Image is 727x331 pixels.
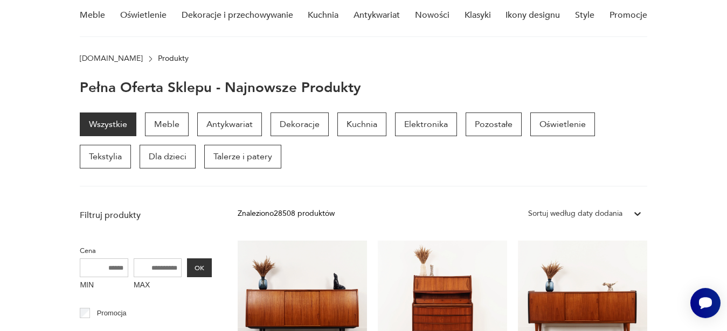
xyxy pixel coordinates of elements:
[204,145,281,168] a: Talerze i patery
[134,277,182,294] label: MAX
[528,208,622,220] div: Sortuj według daty dodania
[395,112,457,136] a: Elektronika
[140,145,196,168] a: Dla dzieci
[337,112,386,136] a: Kuchnia
[80,145,131,168] a: Tekstylia
[271,112,329,136] a: Dekoracje
[97,307,127,319] p: Promocja
[80,80,361,95] h1: Pełna oferta sklepu - najnowsze produkty
[80,209,212,221] p: Filtruj produkty
[197,112,262,136] a: Antykwariat
[80,54,143,63] a: [DOMAIN_NAME]
[238,208,335,220] div: Znaleziono 28508 produktów
[80,112,136,136] a: Wszystkie
[80,245,212,257] p: Cena
[690,288,721,318] iframe: Smartsupp widget button
[187,258,212,277] button: OK
[145,112,189,136] a: Meble
[530,112,595,136] a: Oświetlenie
[466,112,522,136] a: Pozostałe
[158,54,189,63] p: Produkty
[80,277,128,294] label: MIN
